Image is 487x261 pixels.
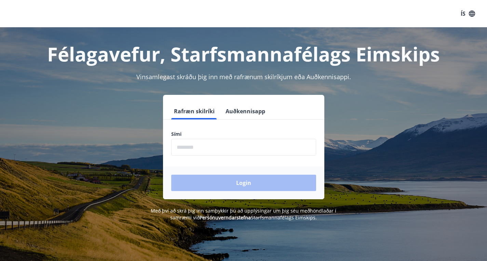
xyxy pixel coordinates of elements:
label: Sími [171,131,316,137]
span: Með því að skrá þig inn samþykkir þú að upplýsingar um þig séu meðhöndlaðar í samræmi við Starfsm... [151,207,336,221]
button: Rafræn skilríki [171,103,217,119]
a: Persónuverndarstefna [200,214,251,221]
button: Auðkennisapp [223,103,268,119]
h1: Félagavefur, Starfsmannafélags Eimskips [8,41,479,67]
span: Vinsamlegast skráðu þig inn með rafrænum skilríkjum eða Auðkennisappi. [136,73,351,81]
button: ÍS [457,8,479,20]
